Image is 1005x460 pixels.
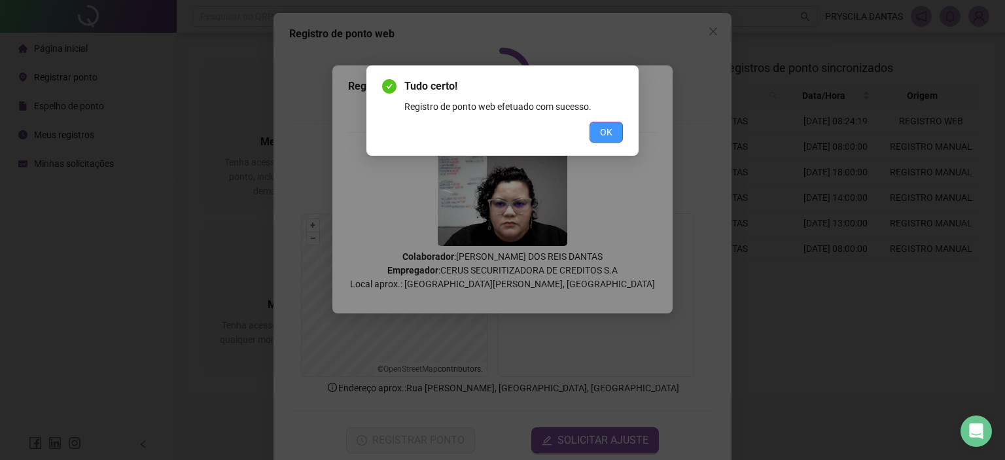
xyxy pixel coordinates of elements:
[382,79,397,94] span: check-circle
[404,99,623,114] div: Registro de ponto web efetuado com sucesso.
[600,125,612,139] span: OK
[590,122,623,143] button: OK
[961,416,992,447] div: Open Intercom Messenger
[404,79,623,94] span: Tudo certo!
